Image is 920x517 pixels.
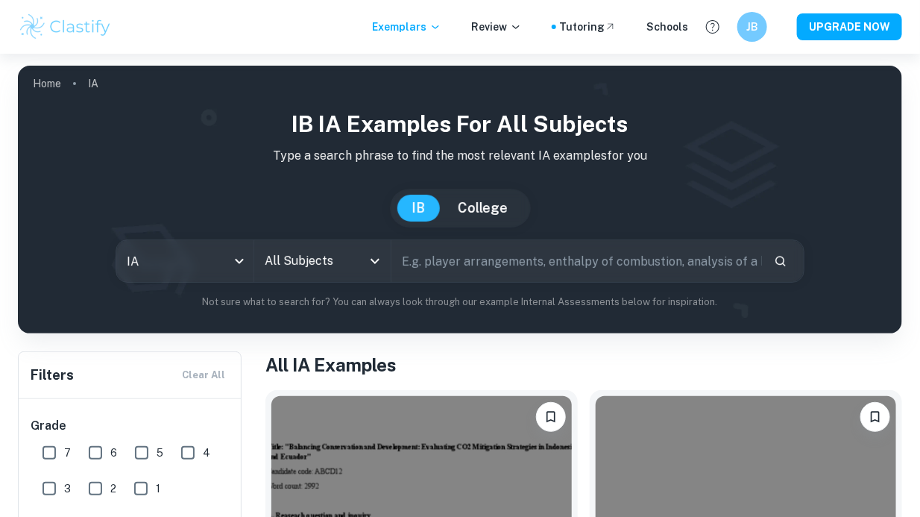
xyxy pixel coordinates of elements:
[18,66,902,333] img: profile cover
[88,75,98,92] p: IA
[768,248,793,274] button: Search
[31,417,230,435] h6: Grade
[860,402,890,432] button: Bookmark
[156,480,160,497] span: 1
[365,251,385,272] button: Open
[471,19,522,35] p: Review
[31,365,74,386] h6: Filters
[700,14,725,40] button: Help and Feedback
[559,19,617,35] a: Tutoring
[30,107,890,141] h1: IB IA examples for all subjects
[397,195,441,222] button: IB
[116,240,253,282] div: IA
[33,73,61,94] a: Home
[64,445,71,461] span: 7
[110,480,116,497] span: 2
[744,19,761,35] h6: JB
[737,12,767,42] button: JB
[64,480,71,497] span: 3
[444,195,523,222] button: College
[30,147,890,165] p: Type a search phrase to find the most relevant IA examples for you
[203,445,210,461] span: 4
[30,295,890,310] p: Not sure what to search for? You can always look through our example Internal Assessments below f...
[797,13,902,40] button: UPGRADE NOW
[18,12,113,42] img: Clastify logo
[391,240,762,282] input: E.g. player arrangements, enthalpy of combustion, analysis of a big city...
[157,445,163,461] span: 5
[536,402,566,432] button: Bookmark
[646,19,688,35] a: Schools
[110,445,117,461] span: 6
[372,19,441,35] p: Exemplars
[265,351,902,378] h1: All IA Examples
